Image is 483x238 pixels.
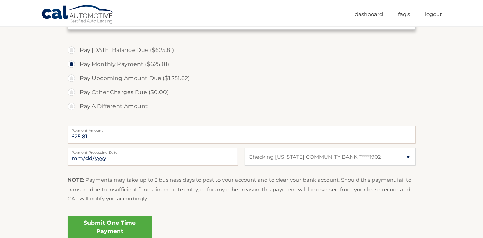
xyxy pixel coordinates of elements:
[68,176,416,203] p: : Payments may take up to 3 business days to post to your account and to clear your bank account....
[68,148,238,166] input: Payment Date
[68,85,416,99] label: Pay Other Charges Due ($0.00)
[68,126,416,144] input: Payment Amount
[68,43,416,57] label: Pay [DATE] Balance Due ($625.81)
[68,71,416,85] label: Pay Upcoming Amount Due ($1,251.62)
[68,177,83,183] strong: NOTE
[425,8,442,20] a: Logout
[41,5,115,25] a: Cal Automotive
[68,148,238,154] label: Payment Processing Date
[355,8,383,20] a: Dashboard
[398,8,410,20] a: FAQ's
[68,126,416,132] label: Payment Amount
[68,99,416,113] label: Pay A Different Amount
[68,57,416,71] label: Pay Monthly Payment ($625.81)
